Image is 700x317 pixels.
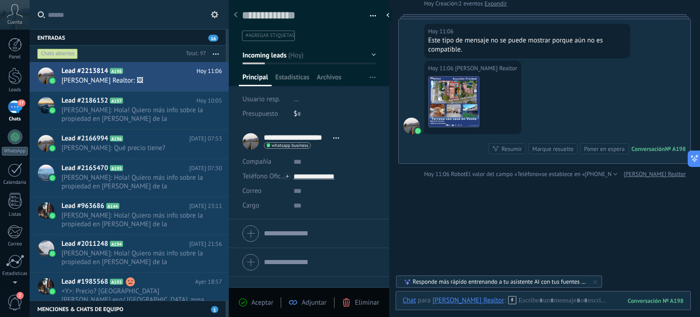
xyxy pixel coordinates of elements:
span: Cuenta [7,20,22,26]
div: Hoy 11:06 [424,170,451,179]
img: waba.svg [49,107,56,114]
span: 1 [211,306,218,313]
img: waba.svg [415,128,421,134]
div: Panel [2,54,28,60]
span: Ariel Cáceres Realtor [403,118,420,134]
span: Aceptar [252,298,273,307]
img: waba.svg [49,145,56,151]
span: A197 [110,98,123,104]
span: Lead #1985568 [62,277,108,286]
span: Ariel Cáceres Realtor [455,64,517,73]
div: Responde más rápido entrenando a tu asistente AI con tus fuentes de datos [413,278,587,286]
div: Cargo [242,198,287,213]
span: Lead #2213814 [62,67,108,76]
span: 16 [208,35,218,42]
span: Lead #2011248 [62,239,108,249]
a: Lead #2213814 A198 Hoy 11:06 [PERSON_NAME] Realtor: 🖼 [30,62,229,91]
a: Lead #1985568 A193 Ayer 18:57 <Y>: Precio? [GEOGRAPHIC_DATA][PERSON_NAME] esq/ [GEOGRAPHIC_DATA],... [30,273,229,310]
button: Correo [242,184,262,198]
span: [DATE] 07:53 [189,134,222,143]
div: Listas [2,212,28,218]
div: 198 [628,297,684,305]
div: $ [293,107,376,121]
img: waba.svg [49,213,56,219]
span: [DATE] 21:56 [189,239,222,249]
div: Menciones & Chats de equipo [30,301,226,317]
span: Estadísticas [275,73,309,86]
span: [PERSON_NAME]: Hola! Quiero más info sobre la propiedad en [PERSON_NAME] de la [PERSON_NAME][GEOG... [62,211,205,229]
span: A193 [110,279,123,285]
div: Leads [2,87,28,93]
span: whatsapp business [272,143,308,148]
button: Más [206,46,226,62]
span: Adjuntar [302,298,327,307]
div: WhatsApp [2,147,28,156]
img: waba.svg [49,175,56,181]
span: A195 [110,165,123,171]
span: Presupuesto [242,109,278,118]
span: [DATE] 23:11 [189,202,222,211]
div: Hoy 11:06 [428,64,455,73]
div: Calendario [2,180,28,186]
span: Archivos [317,73,341,86]
span: A196 [110,135,123,141]
span: Ayer 18:57 [195,277,222,286]
span: [PERSON_NAME]: Hola! Quiero más info sobre la propiedad en [PERSON_NAME] de la [PERSON_NAME][GEOG... [62,249,205,266]
div: Entradas [30,29,226,46]
div: Correo [2,241,28,247]
span: Lead #2165470 [62,164,108,173]
span: Teléfono Oficina [242,172,290,181]
div: Hoy 11:06 [428,27,455,36]
span: Robot [451,170,466,178]
span: para [418,296,431,305]
div: Conversación [632,145,665,153]
span: [PERSON_NAME]: Hola! Quiero más info sobre la propiedad en [PERSON_NAME] de la [PERSON_NAME][GEOG... [62,106,205,123]
a: Lead #2165470 A195 [DATE] 07:30 [PERSON_NAME]: Hola! Quiero más info sobre la propiedad en [PERSO... [30,159,229,197]
div: Estadísticas [2,271,28,277]
div: Poner en espera [584,145,624,153]
div: Chats abiertos [37,48,78,59]
div: Resumir [501,145,522,153]
span: Cargo [242,202,259,209]
div: Ocultar [383,8,392,22]
div: Chats [2,116,28,122]
span: Lead #2186152 [62,96,108,105]
span: [DATE] 07:30 [189,164,222,173]
a: [PERSON_NAME] Realtor [624,170,686,179]
div: Presupuesto [242,107,287,121]
span: #agregar etiquetas [246,32,294,39]
span: se establece en «[PHONE_NUMBER]» [542,170,635,179]
span: Eliminar [355,298,379,307]
div: Compañía [242,155,287,169]
span: 2 [16,292,24,299]
span: [PERSON_NAME] Realtor: 🖼 [62,76,205,85]
span: ... [293,95,299,104]
span: El valor del campo «Teléfono» [466,170,542,179]
a: Lead #963686 A144 [DATE] 23:11 [PERSON_NAME]: Hola! Quiero más info sobre la propiedad en [PERSON... [30,197,229,234]
span: [PERSON_NAME]: Qué precio tiene? [62,144,205,152]
span: Principal [242,73,268,86]
span: <Y>: Precio? [GEOGRAPHIC_DATA][PERSON_NAME] esq/ [GEOGRAPHIC_DATA], zona norte Fdo. De la [PERSON... [62,287,205,304]
img: waba.svg [49,250,56,257]
div: Total: 97 [182,49,206,58]
span: [PERSON_NAME]: Hola! Quiero más info sobre la propiedad en [PERSON_NAME] de la [PERSON_NAME][GEOG... [62,173,205,191]
div: Usuario resp. [242,92,287,107]
a: Lead #2166994 A196 [DATE] 07:53 [PERSON_NAME]: Qué precio tiene? [30,130,229,159]
div: Ariel Cáceres Realtor [432,296,504,304]
span: Hoy 10:05 [196,96,222,105]
span: Hoy 11:06 [196,67,222,76]
span: Correo [242,187,262,195]
span: Lead #2166994 [62,134,108,143]
span: Usuario resp. [242,95,280,104]
span: Lead #963686 [62,202,104,211]
div: № A198 [665,145,686,153]
img: ad8a362a-3da4-4005-84b5-56e3e87ca35f [429,77,479,127]
span: : [504,296,505,305]
div: Este tipo de mensaje no se puede mostrar porque aún no es compatible. [428,36,626,54]
a: Lead #2011248 A194 [DATE] 21:56 [PERSON_NAME]: Hola! Quiero más info sobre la propiedad en [PERSO... [30,235,229,272]
img: waba.svg [49,78,56,84]
button: Teléfono Oficina [242,169,287,184]
span: A144 [106,203,119,209]
span: A194 [110,241,123,247]
img: waba.svg [49,288,56,295]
